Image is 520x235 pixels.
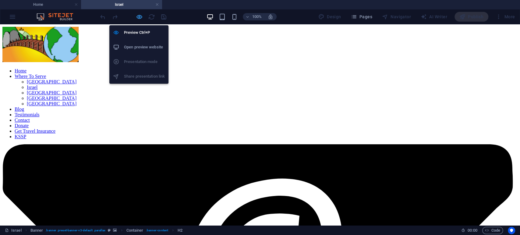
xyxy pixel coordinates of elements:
[268,14,273,19] i: On resize automatically adjust zoom level to fit chosen device.
[146,227,168,234] span: . banner-content
[348,12,374,22] button: Pages
[461,227,477,234] h6: Session time
[178,227,182,234] span: Click to select. Double-click to edit
[472,228,473,233] span: :
[81,1,162,8] h4: Israel
[126,227,143,234] span: Click to select. Double-click to edit
[124,44,165,51] h6: Open preview website
[243,13,264,20] button: 100%
[485,227,500,234] span: Code
[45,227,105,234] span: . banner .preset-banner-v3-default .parallax
[351,14,372,20] span: Pages
[124,29,165,36] h6: Preview Ctrl+P
[108,229,111,232] i: This element is a customizable preset
[30,227,43,234] span: Click to select. Double-click to edit
[468,227,477,234] span: 00 00
[30,227,183,234] nav: breadcrumb
[508,227,515,234] button: Usercentrics
[482,227,503,234] button: Code
[113,229,117,232] i: This element contains a background
[35,13,81,20] img: Editor Logo
[252,13,262,20] h6: 100%
[316,12,344,22] div: Design (Ctrl+Alt+Y)
[5,227,22,234] a: Click to cancel selection. Double-click to open Pages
